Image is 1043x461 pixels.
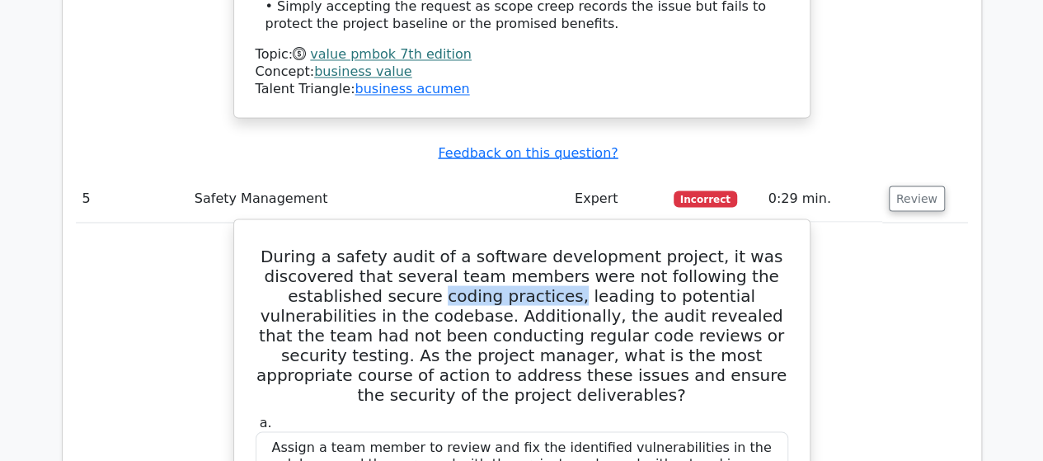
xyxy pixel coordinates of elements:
td: Safety Management [188,175,568,222]
a: value pmbok 7th edition [310,46,472,62]
td: Expert [568,175,667,222]
td: 5 [76,175,188,222]
div: Concept: [256,64,788,81]
a: business value [314,64,412,79]
div: Talent Triangle: [256,46,788,97]
td: 0:29 min. [761,175,881,222]
a: business acumen [355,81,469,96]
h5: During a safety audit of a software development project, it was discovered that several team memb... [254,246,790,404]
div: Topic: [256,46,788,64]
a: Feedback on this question? [438,144,618,160]
span: Incorrect [674,191,737,207]
span: a. [260,414,272,430]
button: Review [889,186,945,211]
